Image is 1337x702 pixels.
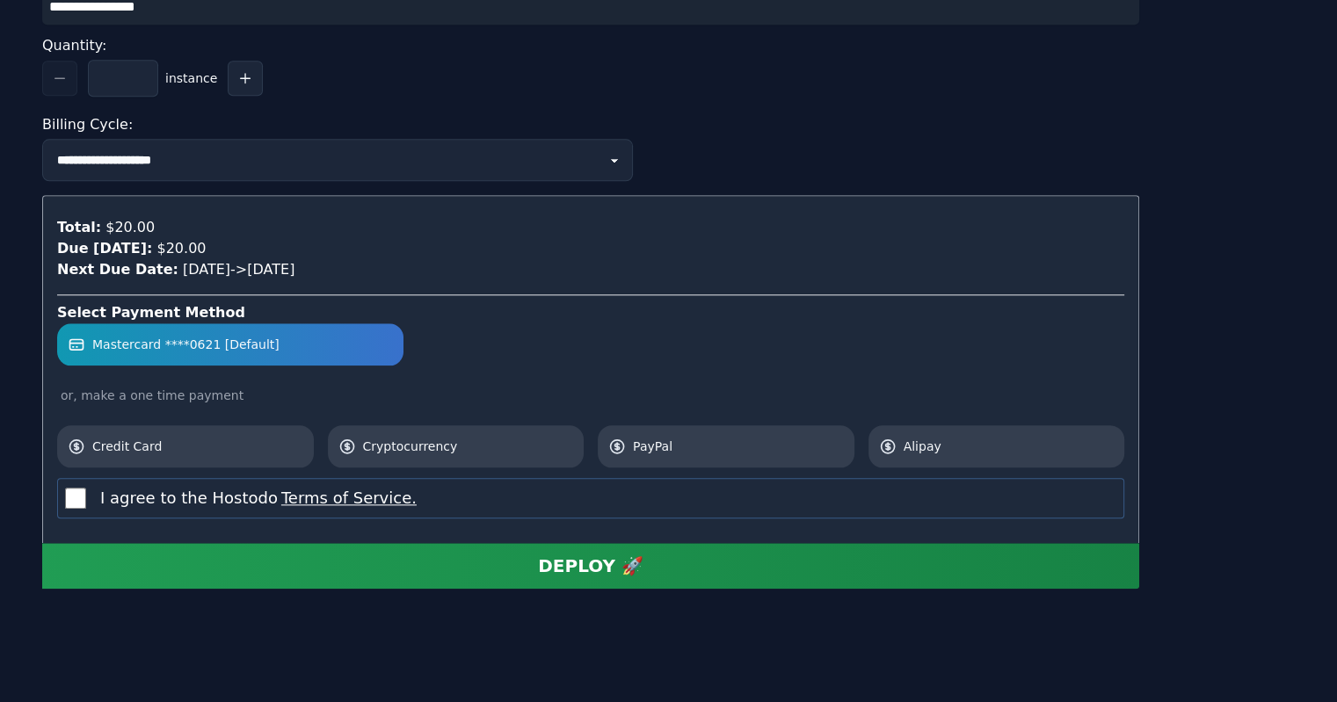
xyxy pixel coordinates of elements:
div: Select Payment Method [57,302,1124,323]
div: $20.00 [101,217,155,238]
span: Cryptocurrency [363,438,574,455]
div: or, make a one time payment [57,387,1124,404]
div: Total: [57,217,101,238]
span: Credit Card [92,438,303,455]
button: DEPLOY 🚀 [42,543,1139,589]
div: $20.00 [152,238,206,259]
div: DEPLOY 🚀 [538,554,643,578]
div: Quantity: [42,32,1139,60]
div: Next Due Date: [57,259,178,280]
div: Due [DATE]: [57,238,152,259]
div: [DATE] -> [DATE] [57,259,1124,280]
span: Alipay [904,438,1115,455]
span: PayPal [633,438,844,455]
span: Mastercard ****0621 [Default] [92,336,280,353]
span: instance [165,69,217,87]
a: Terms of Service. [278,489,417,507]
button: I agree to the Hostodo [278,486,417,510]
div: Billing Cycle: [42,111,1139,139]
label: I agree to the Hostodo [100,486,417,510]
